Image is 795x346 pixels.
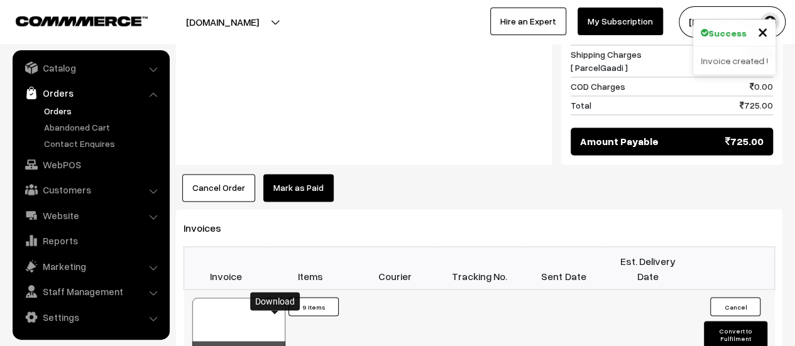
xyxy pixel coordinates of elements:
[16,306,165,328] a: Settings
[16,16,148,26] img: COMMMERCE
[263,174,334,202] a: Mark as Paid
[708,26,747,40] strong: Success
[710,297,760,316] button: Cancel
[268,247,353,289] th: Items
[16,153,165,176] a: WebPOS
[142,6,303,38] button: [DOMAIN_NAME]
[679,6,786,38] button: [PERSON_NAME]
[693,46,776,75] div: Invoice created !
[757,22,768,41] button: Close
[250,292,300,310] div: Download
[353,247,437,289] th: Courier
[522,247,606,289] th: Sent Date
[16,82,165,104] a: Orders
[580,134,659,149] span: Amount Payable
[16,13,126,28] a: COMMMERCE
[750,80,773,93] span: 0.00
[41,104,165,117] a: Orders
[16,280,165,303] a: Staff Management
[578,8,663,35] a: My Subscription
[184,247,268,289] th: Invoice
[16,229,165,252] a: Reports
[571,99,591,112] span: Total
[16,255,165,278] a: Marketing
[288,297,339,316] button: 9 Items
[16,178,165,201] a: Customers
[571,48,642,74] span: Shipping Charges [ ParcelGaadi ]
[16,57,165,79] a: Catalog
[740,99,773,112] span: 725.00
[41,121,165,134] a: Abandoned Cart
[760,13,779,31] img: user
[16,204,165,227] a: Website
[182,174,255,202] button: Cancel Order
[437,247,521,289] th: Tracking No.
[757,19,768,43] span: ×
[606,247,690,289] th: Est. Delivery Date
[490,8,566,35] a: Hire an Expert
[725,134,764,149] span: 725.00
[41,137,165,150] a: Contact Enquires
[571,80,625,93] span: COD Charges
[184,221,236,234] span: Invoices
